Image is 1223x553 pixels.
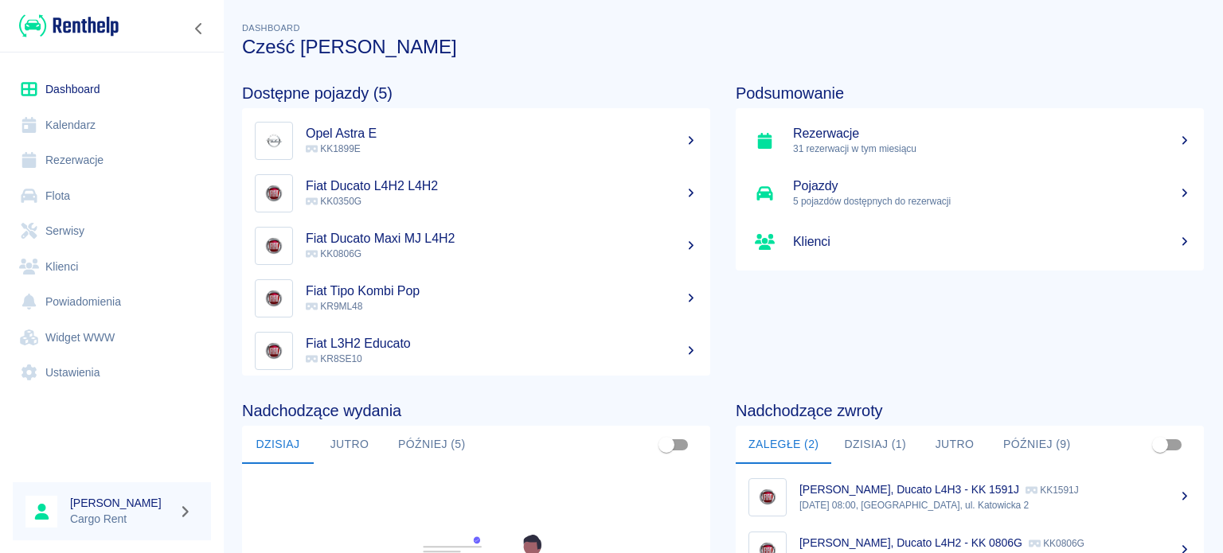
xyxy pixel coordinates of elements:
a: Widget WWW [13,320,211,356]
img: Image [259,231,289,261]
h4: Podsumowanie [736,84,1204,103]
a: Ustawienia [13,355,211,391]
h3: Cześć [PERSON_NAME] [242,36,1204,58]
h5: Rezerwacje [793,126,1191,142]
span: Dashboard [242,23,300,33]
img: Image [259,283,289,313]
a: Rezerwacje [13,142,211,178]
h5: Fiat Ducato L4H2 L4H2 [306,178,697,194]
p: 5 pojazdów dostępnych do rezerwacji [793,194,1191,208]
h4: Nadchodzące wydania [242,401,710,420]
a: Powiadomienia [13,284,211,320]
span: KR8SE10 [306,353,362,364]
img: Image [259,178,289,208]
p: [DATE] 08:00, [GEOGRAPHIC_DATA], ul. Katowicka 2 [799,498,1191,512]
img: Image [752,482,783,512]
a: Pojazdy5 pojazdów dostępnych do rezerwacji [736,167,1204,220]
h5: Klienci [793,234,1191,250]
h5: Pojazdy [793,178,1191,194]
p: 31 rezerwacji w tym miesiącu [793,142,1191,156]
span: Pokaż przypisane tylko do mnie [1145,430,1175,460]
span: KR9ML48 [306,301,362,312]
p: KK1591J [1026,485,1079,496]
a: ImageFiat Tipo Kombi Pop KR9ML48 [242,272,710,325]
a: ImageOpel Astra E KK1899E [242,115,710,167]
h5: Fiat Tipo Kombi Pop [306,283,697,299]
button: Później (5) [385,426,479,464]
button: Zwiń nawigację [187,18,211,39]
p: [PERSON_NAME], Ducato L4H3 - KK 1591J [799,483,1019,496]
h5: Fiat L3H2 Educato [306,336,697,352]
img: Image [259,126,289,156]
span: KK0806G [306,248,361,259]
h4: Nadchodzące zwroty [736,401,1204,420]
p: Cargo Rent [70,511,172,528]
p: [PERSON_NAME], Ducato L4H2 - KK 0806G [799,536,1022,549]
a: Kalendarz [13,107,211,143]
span: Pokaż przypisane tylko do mnie [651,430,682,460]
h5: Opel Astra E [306,126,697,142]
img: Image [259,336,289,366]
button: Jutro [314,426,385,464]
a: Serwisy [13,213,211,249]
a: Rezerwacje31 rezerwacji w tym miesiącu [736,115,1204,167]
button: Zaległe (2) [736,426,831,464]
button: Jutro [919,426,991,464]
a: Klienci [736,220,1204,264]
a: Flota [13,178,211,214]
a: ImageFiat Ducato L4H2 L4H2 KK0350G [242,167,710,220]
button: Dzisiaj (1) [831,426,919,464]
a: ImageFiat L3H2 Educato KR8SE10 [242,325,710,377]
a: Image[PERSON_NAME], Ducato L4H3 - KK 1591J KK1591J[DATE] 08:00, [GEOGRAPHIC_DATA], ul. Katowicka 2 [736,470,1204,524]
a: Klienci [13,249,211,285]
button: Później (9) [991,426,1084,464]
h6: [PERSON_NAME] [70,495,172,511]
h4: Dostępne pojazdy (5) [242,84,710,103]
a: ImageFiat Ducato Maxi MJ L4H2 KK0806G [242,220,710,272]
button: Dzisiaj [242,426,314,464]
span: KK0350G [306,196,361,207]
a: Renthelp logo [13,13,119,39]
img: Renthelp logo [19,13,119,39]
a: Dashboard [13,72,211,107]
h5: Fiat Ducato Maxi MJ L4H2 [306,231,697,247]
p: KK0806G [1029,538,1084,549]
span: KK1899E [306,143,361,154]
